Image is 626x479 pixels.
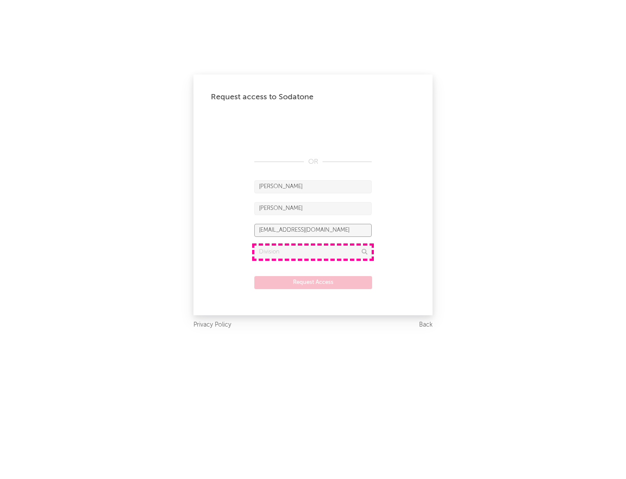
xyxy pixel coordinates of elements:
[193,320,231,331] a: Privacy Policy
[254,157,372,167] div: OR
[254,224,372,237] input: Email
[419,320,433,331] a: Back
[254,202,372,215] input: Last Name
[211,92,415,102] div: Request access to Sodatone
[254,180,372,193] input: First Name
[254,246,372,259] input: Division
[254,276,372,289] button: Request Access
